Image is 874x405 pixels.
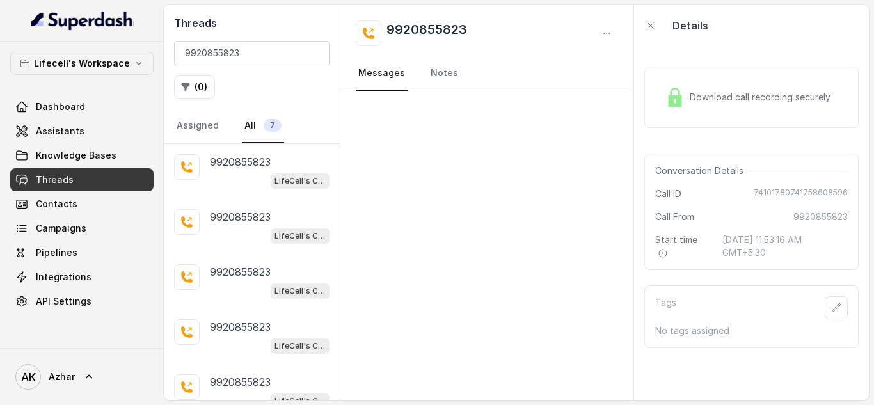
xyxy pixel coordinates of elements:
span: Threads [36,173,74,186]
span: 74101780741758608596 [754,187,848,200]
a: Contacts [10,193,154,216]
p: Tags [655,296,676,319]
a: API Settings [10,290,154,313]
h2: 9920855823 [386,20,467,46]
p: Details [672,18,708,33]
a: Messages [356,56,408,91]
text: AK [21,370,36,384]
p: LifeCell's Call Assistant [274,175,326,187]
img: Lock Icon [665,88,685,107]
span: Knowledge Bases [36,149,116,162]
span: Integrations [36,271,91,283]
p: 9920855823 [210,209,271,225]
a: Assigned [174,109,221,143]
p: 9920855823 [210,154,271,170]
p: 9920855823 [210,319,271,335]
a: Azhar [10,359,154,395]
input: Search by Call ID or Phone Number [174,41,330,65]
nav: Tabs [174,109,330,143]
p: LifeCell's Call Assistant [274,285,326,298]
p: LifeCell's Call Assistant [274,230,326,242]
a: Assistants [10,120,154,143]
a: Notes [428,56,461,91]
span: 9920855823 [793,210,848,223]
a: Dashboard [10,95,154,118]
h2: Threads [174,15,330,31]
p: LifeCell's Call Assistant [274,340,326,353]
span: Campaigns [36,222,86,235]
button: (0) [174,75,215,99]
span: Assistants [36,125,84,138]
nav: Tabs [356,56,618,91]
span: [DATE] 11:53:16 AM GMT+5:30 [722,234,848,259]
button: Lifecell's Workspace [10,52,154,75]
span: Dashboard [36,100,85,113]
a: Integrations [10,266,154,289]
span: API Settings [36,295,91,308]
p: 9920855823 [210,264,271,280]
span: Call ID [655,187,681,200]
p: Lifecell's Workspace [34,56,130,71]
a: Campaigns [10,217,154,240]
a: Threads [10,168,154,191]
a: All7 [242,109,284,143]
span: Conversation Details [655,164,749,177]
a: Pipelines [10,241,154,264]
span: Call From [655,210,694,223]
span: Pipelines [36,246,77,259]
span: 7 [264,119,282,132]
p: 9920855823 [210,374,271,390]
a: Knowledge Bases [10,144,154,167]
span: Azhar [49,370,75,383]
span: Contacts [36,198,77,210]
img: light.svg [31,10,134,31]
span: Start time [655,234,713,259]
p: No tags assigned [655,324,848,337]
span: Download call recording securely [690,91,836,104]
